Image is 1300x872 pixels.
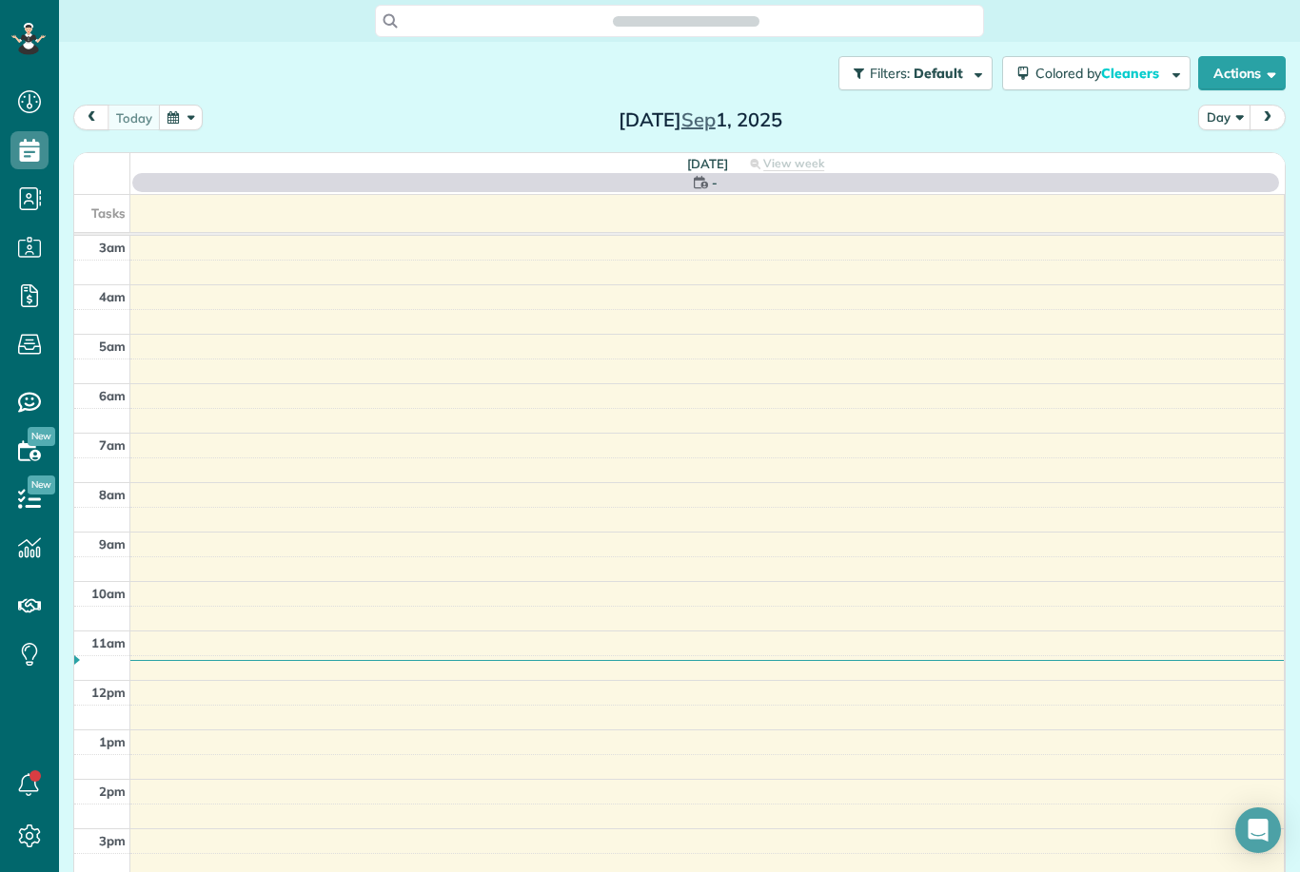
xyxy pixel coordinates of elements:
button: prev [73,105,109,130]
span: 7am [99,437,126,453]
span: 6am [99,388,126,403]
span: 4am [99,289,126,304]
a: Filters: Default [829,56,993,90]
button: Colored byCleaners [1002,56,1191,90]
span: [DATE] [687,156,728,171]
span: Tasks [91,205,126,221]
button: Day [1198,105,1251,130]
span: 3am [99,240,126,255]
span: 11am [91,635,126,650]
h2: [DATE] 1, 2025 [581,109,819,130]
span: 10am [91,586,126,601]
span: New [28,475,55,494]
span: 12pm [91,685,126,700]
span: 5am [99,339,126,354]
span: 8am [99,487,126,502]
span: Default [914,65,964,82]
span: View week [763,156,824,171]
span: Cleaners [1101,65,1162,82]
div: Open Intercom Messenger [1235,807,1281,853]
span: 1pm [99,734,126,749]
span: Filters: [870,65,910,82]
button: Filters: Default [838,56,993,90]
button: today [108,105,161,130]
span: Search ZenMaid… [632,11,739,30]
span: - [712,173,718,192]
span: 2pm [99,784,126,799]
button: next [1250,105,1286,130]
span: 9am [99,536,126,552]
span: Colored by [1035,65,1166,82]
button: Actions [1198,56,1286,90]
span: New [28,427,55,446]
span: 3pm [99,833,126,848]
span: Sep [681,107,716,131]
